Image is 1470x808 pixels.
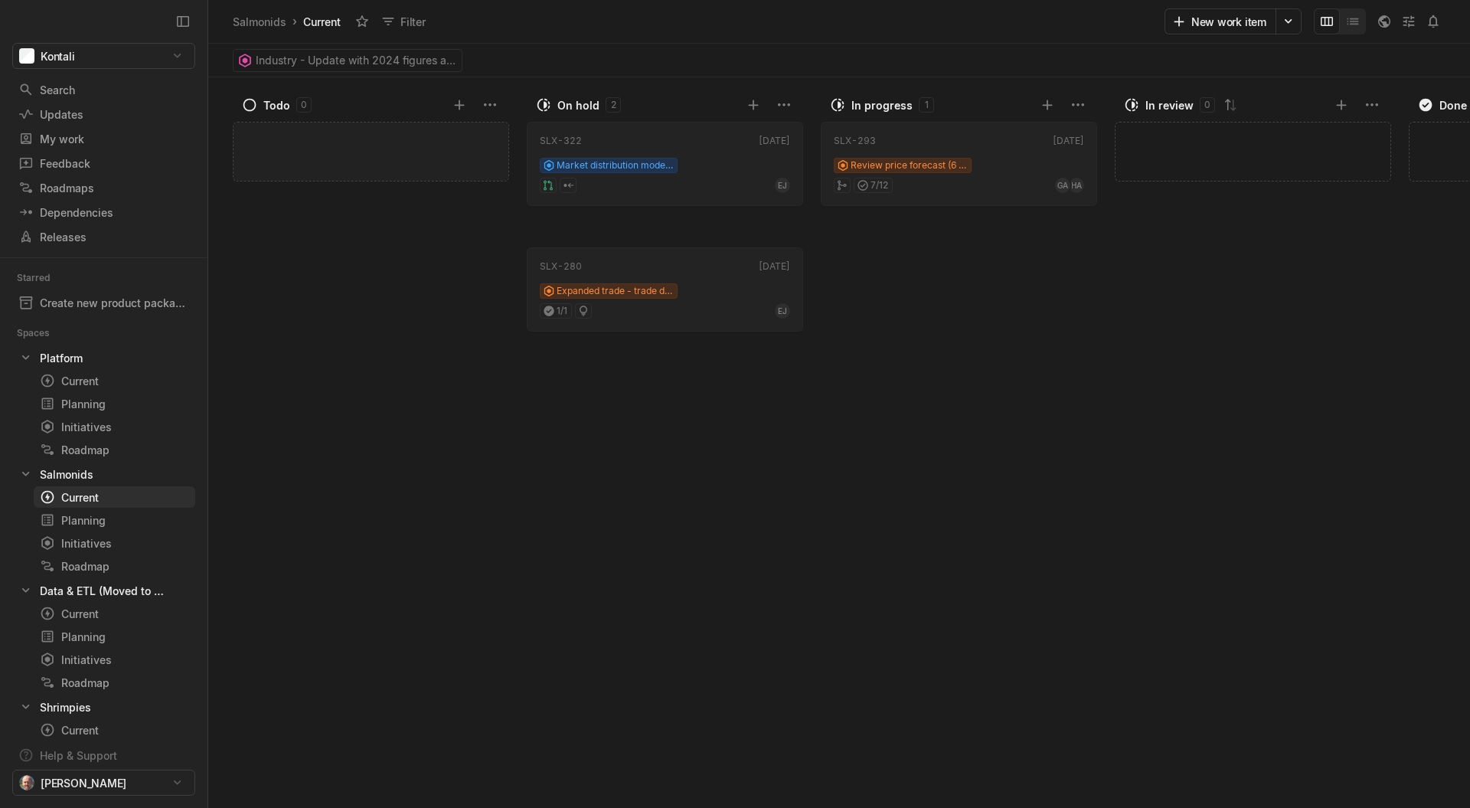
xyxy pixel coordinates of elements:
div: SLX-322[DATE]Market distribution model - launchEJ [527,117,803,211]
div: grid [1115,117,1398,808]
a: Roadmap [34,439,195,460]
span: EJ [778,178,786,193]
a: SLX-280[DATE]Expanded trade - trade dashboard and pivot table1/1EJ [527,247,803,332]
span: [PERSON_NAME] [41,775,126,791]
a: Updates [12,103,195,126]
a: Platform [12,347,195,368]
a: SLX-322[DATE]Market distribution model - launchEJ [527,122,803,206]
div: SLX-280[DATE]Expanded trade - trade dashboard and pivot table1/1EJ [527,243,803,336]
a: Current [34,603,195,624]
div: grid [821,117,1104,808]
div: Data & ETL (Moved to Linear) [40,583,165,599]
div: Updates [18,106,189,123]
div: Initiatives [40,535,189,551]
div: Spaces [17,325,68,341]
div: Platform [40,350,83,366]
div: In review [1145,97,1194,113]
span: 1 / 1 [557,304,567,318]
a: Roadmap [34,555,195,577]
a: Search [12,78,195,101]
div: › [292,14,297,29]
button: [PERSON_NAME] [12,770,195,796]
div: SLX-280 [540,260,582,273]
div: [DATE] [759,134,790,148]
a: Planning [34,393,195,414]
span: EJ [778,303,786,319]
a: Initiatives [34,649,195,670]
div: SLX-293 [834,134,876,148]
div: Search [18,82,189,98]
a: My work [12,127,195,150]
div: On hold [557,97,599,113]
a: Create new product package: "Edge Shrimp/Vannamei -Trade & Harvest" [12,292,195,313]
div: Current [40,606,189,622]
div: Dependencies [18,204,189,221]
a: Dependencies [12,201,195,224]
div: SLX-293[DATE]Review price forecast (6 & 12-18 months)7/12GAHA [821,117,1097,211]
div: Roadmap [40,558,189,574]
a: Current [34,719,195,741]
span: 7 / 12 [871,178,888,192]
div: [DATE] [759,260,790,273]
div: board and list toggle [1314,8,1366,34]
div: Planning [40,396,189,412]
div: 1 [919,97,934,113]
a: Current [34,370,195,391]
div: Current [40,722,189,738]
div: Salmonids [40,466,93,483]
div: In progress [851,97,913,113]
div: Roadmaps [18,180,189,196]
div: Todo [263,97,290,113]
span: Market distribution model - launch [557,159,673,172]
div: SLX-322 [540,134,582,148]
div: 0 [296,97,312,113]
div: Salmonids [233,14,286,30]
div: Current [40,373,189,389]
div: Releases [18,229,189,245]
img: profile.jpeg [19,775,34,790]
a: Salmonids [230,11,289,32]
span: Review price forecast (6 & 12-18 months) [851,159,967,172]
div: Feedback [18,155,189,172]
a: Planning [34,509,195,531]
a: Data & ETL (Moved to Linear) [12,580,195,601]
a: SLX-293[DATE]Review price forecast (6 & 12-18 months)7/12GAHA [821,122,1097,206]
a: Initiatives [34,416,195,437]
div: Planning [40,629,189,645]
div: Initiatives [40,419,189,435]
div: Starred [17,270,68,286]
span: Industry - Update with 2024 figures and analyses [256,50,456,71]
button: Change to mode board_view [1314,8,1340,34]
a: Roadmap [34,672,195,693]
div: My work [18,131,189,147]
button: New work item [1165,8,1276,34]
div: Initiatives [40,652,189,668]
div: [DATE] [1053,134,1084,148]
div: 2 [606,97,621,113]
a: Releases [12,225,195,248]
span: Expanded trade - trade dashboard and pivot table [557,284,673,298]
div: Done [1439,97,1467,113]
a: Salmonids [12,463,195,485]
a: Planning [34,626,195,647]
a: Roadmaps [12,176,195,199]
span: HA [1071,178,1081,193]
div: Planning [40,512,189,528]
div: Current [300,11,344,32]
button: Filter [374,9,435,34]
div: Shrimpies [40,699,91,715]
a: Shrimpies [12,696,195,718]
button: Kontali [12,43,195,69]
button: Change to mode list_view [1340,8,1366,34]
a: Initiatives [34,532,195,554]
span: Kontali [41,48,75,64]
div: Current [40,489,189,505]
div: 0 [1200,97,1215,113]
div: Roadmap [40,675,189,691]
div: grid [527,117,810,808]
